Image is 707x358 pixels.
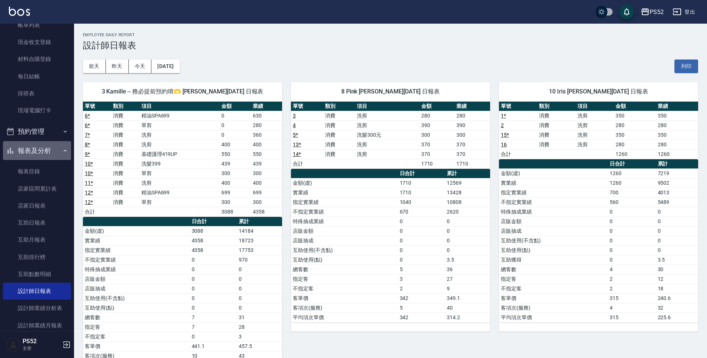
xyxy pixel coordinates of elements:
td: 0 [608,245,656,255]
td: 指定客 [291,274,398,284]
td: 1040 [398,197,445,207]
td: 洗剪 [140,178,220,188]
td: 1710 [455,159,490,168]
td: 12569 [445,178,490,188]
td: 28 [237,322,282,332]
td: 0 [190,303,237,313]
td: 客單價 [83,341,190,351]
th: 金額 [220,102,251,111]
td: 0 [445,226,490,236]
td: 0 [190,284,237,293]
a: 排班表 [3,85,71,102]
td: 消費 [323,149,355,159]
td: 店販抽成 [83,284,190,293]
td: 4358 [190,236,237,245]
td: 店販抽成 [499,226,608,236]
td: 互助使用(點) [291,255,398,265]
td: 2 [398,284,445,293]
td: 消費 [323,120,355,130]
td: 350 [614,130,656,140]
td: 合計 [83,207,111,216]
td: 0 [237,265,282,274]
td: 300 [251,197,282,207]
td: 店販抽成 [291,236,398,245]
td: 互助使用(點) [499,245,608,255]
td: 0 [608,216,656,226]
td: 18723 [237,236,282,245]
button: [DATE] [151,59,180,73]
td: 400 [251,140,282,149]
td: 400 [220,178,251,188]
td: 金額(虛) [83,226,190,236]
td: 300 [251,168,282,178]
table: a dense table [499,159,698,323]
td: 洗剪 [355,111,419,120]
button: PS52 [638,4,667,20]
th: 日合計 [190,217,237,226]
td: 4 [608,303,656,313]
td: 實業績 [499,178,608,188]
td: 314.2 [445,313,490,322]
th: 類別 [537,102,575,111]
td: 315 [608,313,656,322]
td: 基礎護理419UP [140,149,220,159]
td: 439 [220,159,251,168]
td: 精油SPA699 [140,111,220,120]
td: 30 [656,265,698,274]
td: 280 [251,120,282,130]
td: 0 [656,226,698,236]
td: 1710 [398,178,445,188]
td: 0 [220,111,251,120]
td: 342 [398,313,445,322]
td: 700 [608,188,656,197]
td: 0 [445,236,490,245]
td: 4 [608,265,656,274]
td: 0 [398,226,445,236]
button: 今天 [129,59,152,73]
button: 預約管理 [3,122,71,141]
td: 消費 [323,140,355,149]
td: 550 [251,149,282,159]
td: 指定實業績 [291,197,398,207]
td: 280 [656,120,698,130]
td: 3.5 [445,255,490,265]
td: 消費 [111,120,139,130]
td: 4358 [190,245,237,255]
td: 店販金額 [83,274,190,284]
td: 特殊抽成業績 [291,216,398,226]
td: 2 [608,274,656,284]
td: 370 [455,149,490,159]
td: 實業績 [291,188,398,197]
td: 630 [251,111,282,120]
td: 不指定實業績 [83,255,190,265]
td: 店販金額 [499,216,608,226]
td: 5 [398,303,445,313]
td: 441.1 [190,341,237,351]
td: 3 [398,274,445,284]
td: 36 [445,265,490,274]
td: 洗剪 [576,111,614,120]
table: a dense table [291,169,490,323]
td: 消費 [111,197,139,207]
td: 總客數 [83,313,190,322]
td: 0 [190,293,237,303]
td: 總客數 [291,265,398,274]
td: 280 [656,140,698,149]
td: 店販金額 [291,226,398,236]
td: 消費 [111,178,139,188]
td: 洗剪 [140,130,220,140]
table: a dense table [499,102,698,159]
td: 360 [251,130,282,140]
td: 0 [220,130,251,140]
td: 互助獲得 [499,255,608,265]
td: 客單價 [291,293,398,303]
td: 7219 [656,168,698,178]
td: 0 [398,245,445,255]
td: 0 [190,255,237,265]
td: 0 [398,216,445,226]
td: 0 [656,207,698,216]
td: 342 [398,293,445,303]
td: 消費 [537,140,575,149]
td: 390 [455,120,490,130]
td: 350 [656,130,698,140]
